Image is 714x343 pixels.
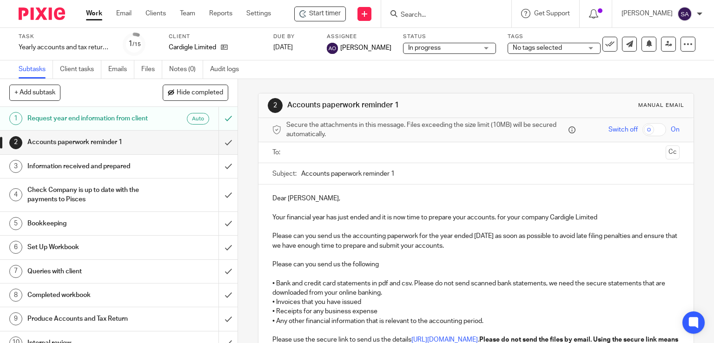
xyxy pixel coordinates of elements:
[9,160,22,173] div: 3
[534,10,570,17] span: Get Support
[141,60,162,79] a: Files
[272,260,680,269] p: Please can you send us the following
[287,100,496,110] h1: Accounts paperwork reminder 1
[309,9,341,19] span: Start timer
[9,265,22,278] div: 7
[169,60,203,79] a: Notes (0)
[145,9,166,18] a: Clients
[27,159,149,173] h1: Information received and prepared
[272,148,283,157] label: To:
[327,43,338,54] img: svg%3E
[638,102,684,109] div: Manual email
[27,135,149,149] h1: Accounts paperwork reminder 1
[27,288,149,302] h1: Completed workbook
[163,85,228,100] button: Hide completed
[9,136,22,149] div: 2
[169,33,262,40] label: Client
[19,60,53,79] a: Subtasks
[246,9,271,18] a: Settings
[408,45,441,51] span: In progress
[403,33,496,40] label: Status
[272,279,680,298] p: • Bank and credit card statements in pdf and csv. Please do not send scanned bank statements, we ...
[273,33,315,40] label: Due by
[27,217,149,231] h1: Bookkeeping
[187,113,209,125] div: Auto
[27,112,149,125] h1: Request year end information from client
[60,60,101,79] a: Client tasks
[177,89,223,97] span: Hide completed
[132,42,141,47] small: /15
[513,45,562,51] span: No tags selected
[9,289,22,302] div: 8
[19,43,112,52] div: Yearly accounts and tax return - Automatic - December 2023
[169,43,216,52] p: Cardigle Limited
[608,125,638,134] span: Switch off
[9,312,22,325] div: 9
[108,60,134,79] a: Emails
[294,7,346,21] div: Cardigle Limited - Yearly accounts and tax return - Automatic - December 2023
[209,9,232,18] a: Reports
[400,11,483,20] input: Search
[286,120,567,139] span: Secure the attachments in this message. Files exceeding the size limit (10MB) will be secured aut...
[272,213,680,222] p: Your financial year has just ended and it is now time to prepare your accounts. for your company ...
[116,9,132,18] a: Email
[9,112,22,125] div: 1
[9,85,60,100] button: + Add subtask
[272,194,680,203] p: Dear [PERSON_NAME],
[128,39,141,49] div: 1
[666,145,680,159] button: Cc
[27,312,149,326] h1: Produce Accounts and Tax Return
[27,183,149,207] h1: Check Company is up to date with the payments to Pisces
[272,307,680,316] p: • Receipts for any business expense
[9,217,22,230] div: 5
[671,125,680,134] span: On
[273,44,293,51] span: [DATE]
[268,98,283,113] div: 2
[621,9,673,18] p: [PERSON_NAME]
[19,33,112,40] label: Task
[508,33,601,40] label: Tags
[327,33,391,40] label: Assignee
[210,60,246,79] a: Audit logs
[19,43,112,52] div: Yearly accounts and tax return - Automatic - [DATE]
[272,317,680,326] p: • Any other financial information that is relevant to the accounting period.
[86,9,102,18] a: Work
[340,43,391,53] span: [PERSON_NAME]
[9,188,22,201] div: 4
[272,297,680,307] p: • Invoices that you have issued
[9,241,22,254] div: 6
[27,264,149,278] h1: Queries with client
[272,231,680,251] p: Please can you send us the accounting paperwork for the year ended [DATE] as soon as possible to ...
[411,336,478,343] a: [URL][DOMAIN_NAME]
[677,7,692,21] img: svg%3E
[180,9,195,18] a: Team
[27,240,149,254] h1: Set Up Workbook
[19,7,65,20] img: Pixie
[272,169,297,178] label: Subject:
